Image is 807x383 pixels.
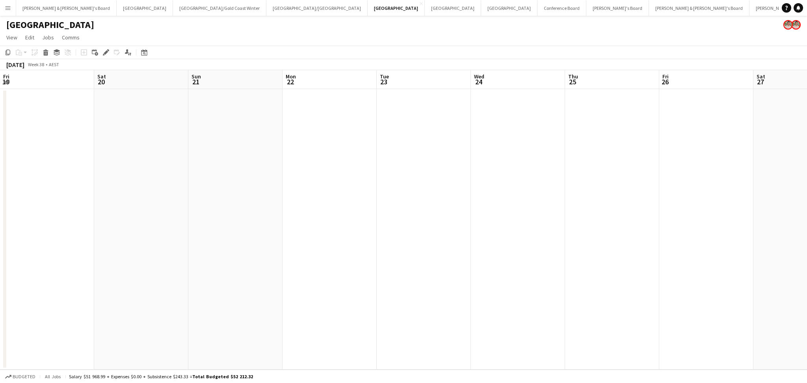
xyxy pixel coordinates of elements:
[192,374,253,379] span: Total Budgeted $52 212.32
[4,372,37,381] button: Budgeted
[43,374,62,379] span: All jobs
[791,20,801,30] app-user-avatar: Arrence Torres
[266,0,368,16] button: [GEOGRAPHIC_DATA]/[GEOGRAPHIC_DATA]
[783,20,793,30] app-user-avatar: Arrence Torres
[649,0,749,16] button: [PERSON_NAME] & [PERSON_NAME]'s Board
[69,374,253,379] div: Salary $51 968.99 + Expenses $0.00 + Subsistence $243.33 =
[117,0,173,16] button: [GEOGRAPHIC_DATA]
[368,0,425,16] button: [GEOGRAPHIC_DATA]
[16,0,117,16] button: [PERSON_NAME] & [PERSON_NAME]'s Board
[173,0,266,16] button: [GEOGRAPHIC_DATA]/Gold Coast Winter
[481,0,537,16] button: [GEOGRAPHIC_DATA]
[425,0,481,16] button: [GEOGRAPHIC_DATA]
[13,374,35,379] span: Budgeted
[586,0,649,16] button: [PERSON_NAME]'s Board
[537,0,586,16] button: Conference Board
